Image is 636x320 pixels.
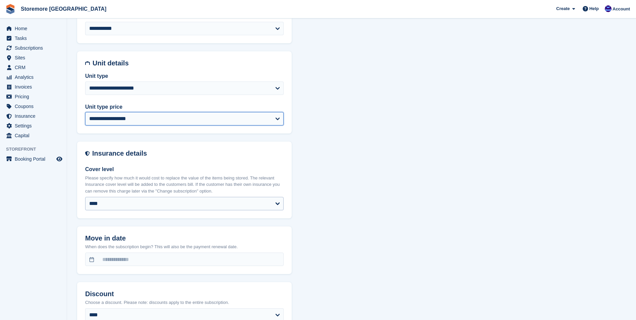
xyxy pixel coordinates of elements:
span: Pricing [15,92,55,101]
a: menu [3,121,63,130]
a: menu [3,24,63,33]
p: Choose a discount. Please note: discounts apply to the entire subscription. [85,299,284,306]
p: When does the subscription begin? This will also be the payment renewal date. [85,244,284,250]
span: Subscriptions [15,43,55,53]
h2: Unit details [93,59,284,67]
label: Unit type [85,72,284,80]
a: Preview store [55,155,63,163]
span: Insurance [15,111,55,121]
span: CRM [15,63,55,72]
span: Create [556,5,570,12]
span: Invoices [15,82,55,92]
span: Account [613,6,630,12]
span: Sites [15,53,55,62]
span: Analytics [15,72,55,82]
span: Home [15,24,55,33]
a: menu [3,53,63,62]
a: menu [3,43,63,53]
a: menu [3,63,63,72]
span: Capital [15,131,55,140]
img: Angela [605,5,612,12]
a: Storemore [GEOGRAPHIC_DATA] [18,3,109,14]
a: menu [3,72,63,82]
p: Please specify how much it would cost to replace the value of the items being stored. The relevan... [85,175,284,195]
label: Unit type price [85,103,284,111]
img: insurance-details-icon-731ffda60807649b61249b889ba3c5e2b5c27d34e2e1fb37a309f0fde93ff34a.svg [85,150,90,157]
a: menu [3,82,63,92]
a: menu [3,92,63,101]
span: Settings [15,121,55,130]
span: Booking Portal [15,154,55,164]
a: menu [3,154,63,164]
a: menu [3,34,63,43]
h2: Insurance details [92,150,284,157]
span: Storefront [6,146,67,153]
img: unit-details-icon-595b0c5c156355b767ba7b61e002efae458ec76ed5ec05730b8e856ff9ea34a9.svg [85,59,90,67]
span: Coupons [15,102,55,111]
a: menu [3,131,63,140]
span: Help [589,5,599,12]
h2: Discount [85,290,284,298]
h2: Move in date [85,234,284,242]
label: Cover level [85,165,284,173]
span: Tasks [15,34,55,43]
img: stora-icon-8386f47178a22dfd0bd8f6a31ec36ba5ce8667c1dd55bd0f319d3a0aa187defe.svg [5,4,15,14]
a: menu [3,111,63,121]
a: menu [3,102,63,111]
